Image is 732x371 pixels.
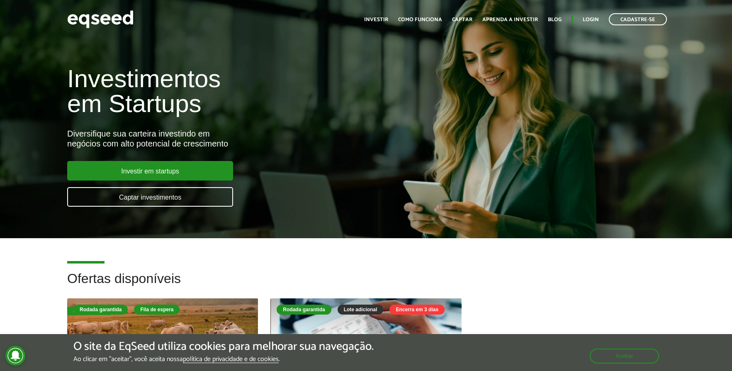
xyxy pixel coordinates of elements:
a: Captar investimentos [67,187,233,207]
img: EqSeed [67,8,134,30]
div: Fila de espera [67,307,114,315]
div: Fila de espera [134,305,180,315]
a: Blog [548,17,562,22]
a: Captar [452,17,472,22]
p: Ao clicar em "aceitar", você aceita nossa . [73,355,374,363]
a: Como funciona [398,17,442,22]
div: Rodada garantida [277,305,331,315]
div: Diversifique sua carteira investindo em negócios com alto potencial de crescimento [67,129,421,149]
a: Aprenda a investir [482,17,538,22]
a: política de privacidade e de cookies [183,356,279,363]
div: Lote adicional [338,305,384,315]
a: Investir em startups [67,161,233,181]
a: Cadastre-se [609,13,667,25]
div: Rodada garantida [73,305,128,315]
a: Investir [364,17,388,22]
button: Aceitar [590,349,659,364]
a: Login [583,17,599,22]
h5: O site da EqSeed utiliza cookies para melhorar sua navegação. [73,340,374,353]
div: Encerra em 3 dias [389,305,445,315]
h2: Ofertas disponíveis [67,271,665,298]
h1: Investimentos em Startups [67,66,421,116]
